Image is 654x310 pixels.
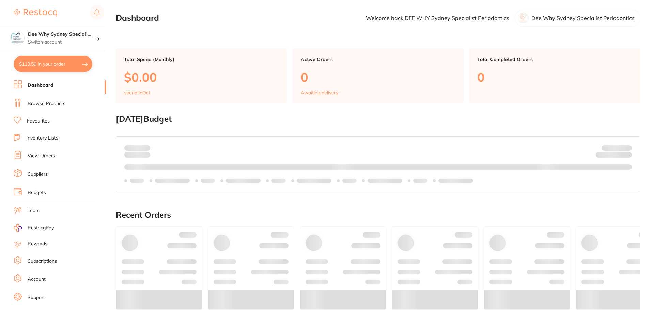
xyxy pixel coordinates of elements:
[301,90,338,95] p: Awaiting delivery
[124,151,150,159] p: month
[301,56,456,62] p: Active Orders
[130,178,144,183] p: Labels
[28,294,45,301] a: Support
[124,70,279,84] p: $0.00
[116,114,640,124] h2: [DATE] Budget
[11,31,24,45] img: Dee Why Sydney Specialist Periodontics
[297,178,331,183] p: Labels extended
[201,178,215,183] p: Labels
[124,90,150,95] p: spend in Oct
[477,70,632,84] p: 0
[620,153,632,159] strong: $0.00
[28,258,57,265] a: Subscriptions
[116,210,640,220] h2: Recent Orders
[342,178,357,183] p: Labels
[14,5,57,21] a: Restocq Logo
[596,151,632,159] p: Remaining:
[27,118,50,125] a: Favourites
[14,9,57,17] img: Restocq Logo
[28,171,48,178] a: Suppliers
[26,135,58,142] a: Inventory Lists
[28,207,40,214] a: Team
[271,178,286,183] p: Labels
[28,39,97,46] p: Switch account
[28,31,97,38] h4: Dee Why Sydney Specialist Periodontics
[28,152,55,159] a: View Orders
[366,15,509,21] p: Welcome back, DEE WHY Sydney Specialist Periodontics
[138,145,150,151] strong: $0.00
[413,178,427,183] p: Labels
[293,48,464,103] a: Active Orders0Awaiting delivery
[531,15,635,21] p: Dee Why Sydney Specialist Periodontics
[28,82,53,89] a: Dashboard
[28,189,46,196] a: Budgets
[124,145,150,150] p: Spent:
[28,276,46,283] a: Account
[14,56,92,72] button: $113.59 in your order
[469,48,640,103] a: Total Completed Orders0
[226,178,261,183] p: Labels extended
[14,224,54,232] a: RestocqPay
[477,56,632,62] p: Total Completed Orders
[28,100,65,107] a: Browse Products
[116,48,287,103] a: Total Spend (Monthly)$0.00spend inOct
[116,13,159,23] h2: Dashboard
[619,145,632,151] strong: $NaN
[28,241,47,247] a: Rewards
[301,70,456,84] p: 0
[124,56,279,62] p: Total Spend (Monthly)
[602,145,632,150] p: Budget:
[368,178,402,183] p: Labels extended
[28,225,54,231] span: RestocqPay
[438,178,473,183] p: Labels extended
[14,224,22,232] img: RestocqPay
[155,178,190,183] p: Labels extended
